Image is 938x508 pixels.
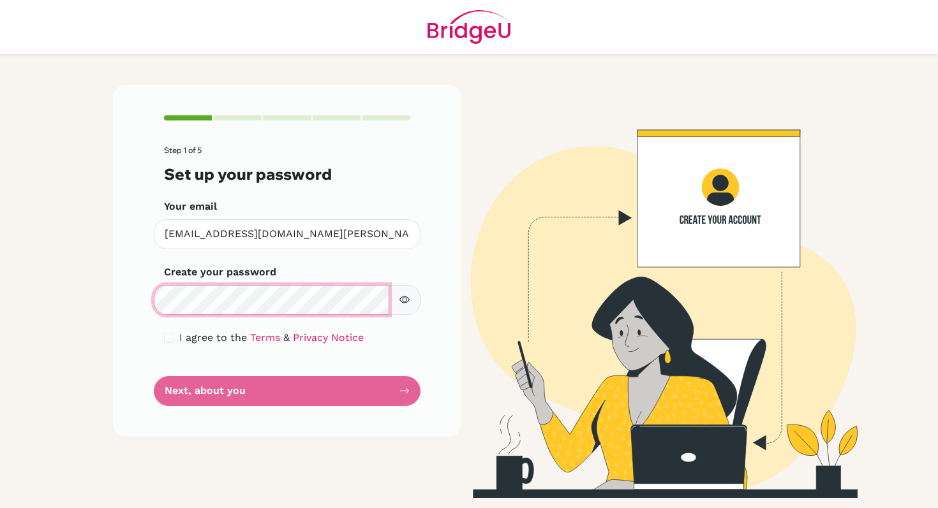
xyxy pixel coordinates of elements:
a: Terms [250,331,280,344]
label: Create your password [164,265,276,280]
span: I agree to the [179,331,247,344]
a: Privacy Notice [293,331,364,344]
span: & [283,331,290,344]
span: Step 1 of 5 [164,145,202,155]
label: Your email [164,199,217,214]
h3: Set up your password [164,165,410,184]
input: Insert your email* [154,219,421,249]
